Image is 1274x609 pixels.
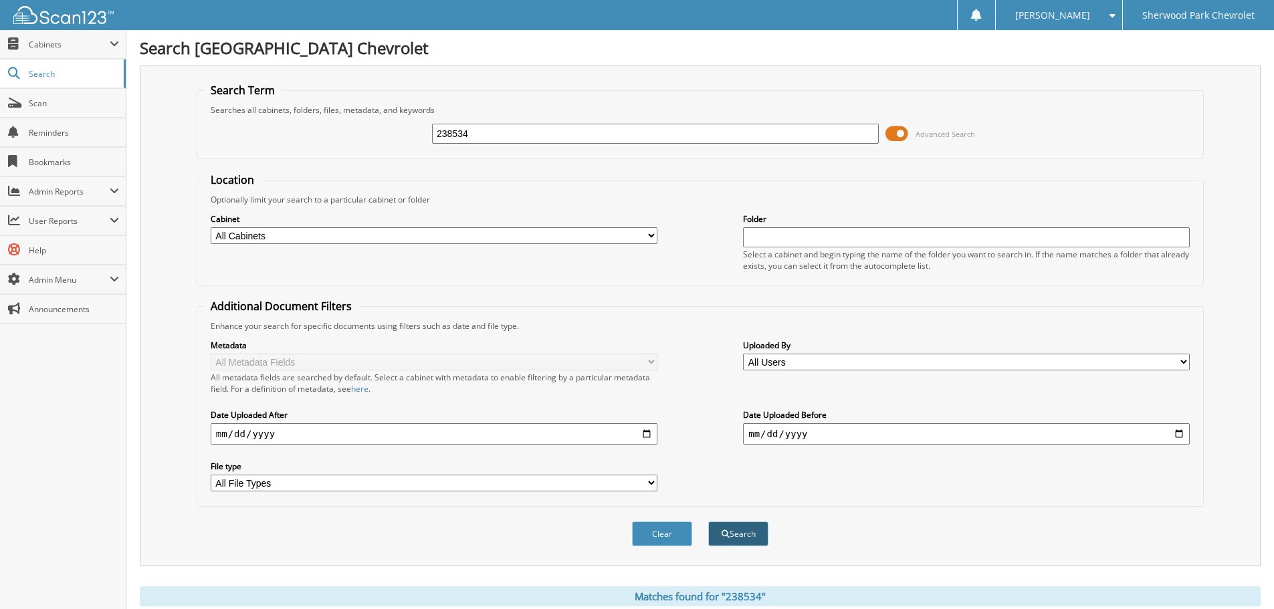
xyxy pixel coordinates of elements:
[351,383,368,394] a: here
[743,409,1190,420] label: Date Uploaded Before
[204,104,1196,116] div: Searches all cabinets, folders, files, metadata, and keywords
[204,194,1196,205] div: Optionally limit your search to a particular cabinet or folder
[29,274,110,285] span: Admin Menu
[211,409,657,420] label: Date Uploaded After
[140,37,1261,59] h1: Search [GEOGRAPHIC_DATA] Chevrolet
[140,586,1261,606] div: Matches found for "238534"
[13,6,114,24] img: scan123-logo-white.svg
[29,39,110,50] span: Cabinets
[743,213,1190,225] label: Folder
[29,98,119,109] span: Scan
[29,245,119,256] span: Help
[708,521,768,546] button: Search
[743,423,1190,445] input: end
[204,83,282,98] legend: Search Term
[29,186,110,197] span: Admin Reports
[743,340,1190,351] label: Uploaded By
[1207,545,1274,609] iframe: Chat Widget
[29,127,119,138] span: Reminders
[211,372,657,394] div: All metadata fields are searched by default. Select a cabinet with metadata to enable filtering b...
[211,213,657,225] label: Cabinet
[1015,11,1090,19] span: [PERSON_NAME]
[29,68,117,80] span: Search
[1142,11,1255,19] span: Sherwood Park Chevrolet
[211,340,657,351] label: Metadata
[743,249,1190,271] div: Select a cabinet and begin typing the name of the folder you want to search in. If the name match...
[204,299,358,314] legend: Additional Document Filters
[204,172,261,187] legend: Location
[211,461,657,472] label: File type
[204,320,1196,332] div: Enhance your search for specific documents using filters such as date and file type.
[29,215,110,227] span: User Reports
[211,423,657,445] input: start
[29,156,119,168] span: Bookmarks
[632,521,692,546] button: Clear
[916,129,975,139] span: Advanced Search
[29,303,119,315] span: Announcements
